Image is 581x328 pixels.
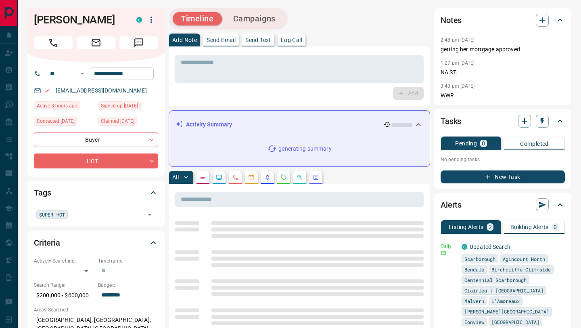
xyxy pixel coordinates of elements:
button: New Task [441,170,565,183]
p: getting her mortgage approved [441,45,565,54]
button: Open [144,209,155,220]
span: Active 8 hours ago [37,102,77,110]
p: Building Alerts [510,224,549,230]
div: Fri Aug 08 2025 [34,117,94,128]
div: Activity Summary [176,117,423,132]
span: Bendale [464,265,484,273]
div: Wed Apr 04 2018 [98,101,158,113]
p: Areas Searched: [34,306,158,313]
p: No pending tasks [441,153,565,166]
span: Contacted [DATE] [37,117,75,125]
span: Claimed [DATE] [101,117,134,125]
svg: Listing Alerts [264,174,271,181]
p: All [172,175,179,180]
span: Agincourt North [503,255,545,263]
p: Add Note [172,37,197,43]
span: [GEOGRAPHIC_DATA] [491,318,539,326]
svg: Notes [200,174,206,181]
svg: Lead Browsing Activity [216,174,222,181]
p: 0 [482,141,485,146]
p: WWR [441,91,565,100]
svg: Opportunities [297,174,303,181]
p: Log Call [281,37,302,43]
svg: Email Verified [44,88,50,94]
span: Clairlea | [GEOGRAPHIC_DATA] [464,286,543,294]
div: condos.ca [462,244,467,250]
div: Criteria [34,233,158,252]
div: condos.ca [136,17,142,23]
p: Pending [455,141,477,146]
h2: Tasks [441,115,461,128]
div: Buyer [34,132,158,147]
a: [EMAIL_ADDRESS][DOMAIN_NAME] [56,87,147,94]
p: 0 [554,224,557,230]
span: Centennial Scarborough [464,276,527,284]
p: 2:48 pm [DATE] [441,37,475,43]
p: Send Email [207,37,236,43]
svg: Calls [232,174,238,181]
p: 2 [489,224,492,230]
span: Ionview [464,318,484,326]
p: Completed [520,141,549,147]
div: Tags [34,183,158,202]
p: Daily [441,243,457,250]
p: Actively Searching: [34,257,94,265]
div: Tasks [441,111,565,131]
span: SUPER HOT [39,210,65,219]
p: Listing Alerts [449,224,484,230]
p: NA ST. [441,68,565,77]
p: Budget: [98,282,158,289]
p: 3:40 pm [DATE] [441,83,475,89]
p: Send Text [245,37,271,43]
span: L'Amoreaux [491,297,520,305]
p: generating summary [278,145,331,153]
svg: Emails [248,174,255,181]
p: 1:27 pm [DATE] [441,60,475,66]
p: Timeframe: [98,257,158,265]
button: Timeline [173,12,222,25]
button: Campaigns [225,12,284,25]
span: Scarborough [464,255,495,263]
svg: Agent Actions [313,174,319,181]
h1: [PERSON_NAME] [34,13,124,26]
div: Thu Sep 28 2023 [98,117,158,128]
p: Activity Summary [186,120,232,129]
button: Open [77,69,87,78]
div: Alerts [441,195,565,214]
div: HOT [34,153,158,168]
h2: Criteria [34,236,60,249]
div: Fri Aug 15 2025 [34,101,94,113]
svg: Email [441,250,446,256]
span: Birchcliffe-Cliffside [491,265,551,273]
span: [PERSON_NAME][GEOGRAPHIC_DATA] [464,307,549,315]
h2: Notes [441,14,462,27]
p: Search Range: [34,282,94,289]
span: Call [34,36,73,49]
div: Notes [441,11,565,30]
span: Message [119,36,158,49]
h2: Alerts [441,198,462,211]
svg: Requests [280,174,287,181]
h2: Tags [34,186,51,199]
span: Signed up [DATE] [101,102,138,110]
a: Updated Search [470,244,510,250]
p: $200,000 - $600,000 [34,289,94,302]
span: Malvern [464,297,484,305]
span: Email [77,36,115,49]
